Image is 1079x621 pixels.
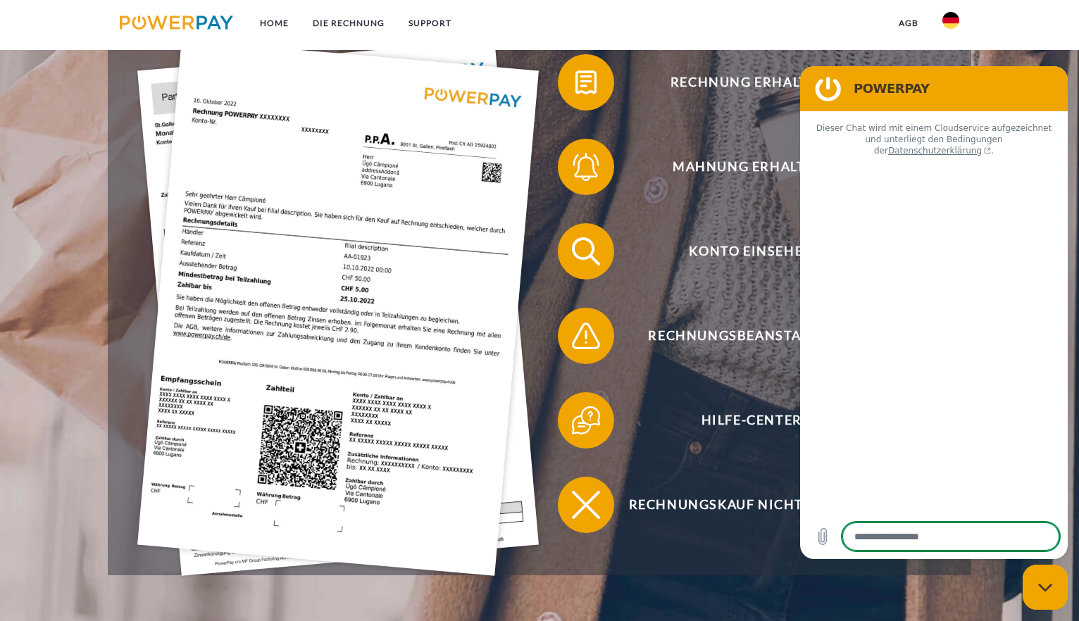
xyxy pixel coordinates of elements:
button: Hilfe-Center [558,392,924,448]
button: Konto einsehen [558,223,924,280]
iframe: Schaltfläche zum Öffnen des Messaging-Fensters; Konversation läuft [1023,565,1068,610]
a: DIE RECHNUNG [301,11,397,36]
button: Rechnungskauf nicht möglich [558,477,924,533]
span: Rechnungskauf nicht möglich [579,477,924,533]
button: Mahnung erhalten? [558,139,924,195]
img: qb_bell.svg [568,149,604,184]
iframe: Messaging-Fenster [800,66,1068,559]
img: qb_bill.svg [568,65,604,100]
img: qb_help.svg [568,403,604,438]
img: qb_warning.svg [568,318,604,353]
button: Rechnung erhalten? [558,54,924,111]
span: Hilfe-Center [579,392,924,448]
img: single_invoice_powerpay_de.jpg [137,39,539,576]
span: Rechnung erhalten? [579,54,924,111]
img: logo-powerpay.svg [120,15,233,30]
img: qb_close.svg [568,487,604,522]
img: de [942,12,959,29]
img: qb_search.svg [568,234,604,269]
button: Rechnungsbeanstandung [558,308,924,364]
a: SUPPORT [397,11,463,36]
span: Konto einsehen [579,223,924,280]
a: agb [887,11,930,36]
span: Mahnung erhalten? [579,139,924,195]
a: Home [248,11,301,36]
span: Rechnungsbeanstandung [579,308,924,364]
